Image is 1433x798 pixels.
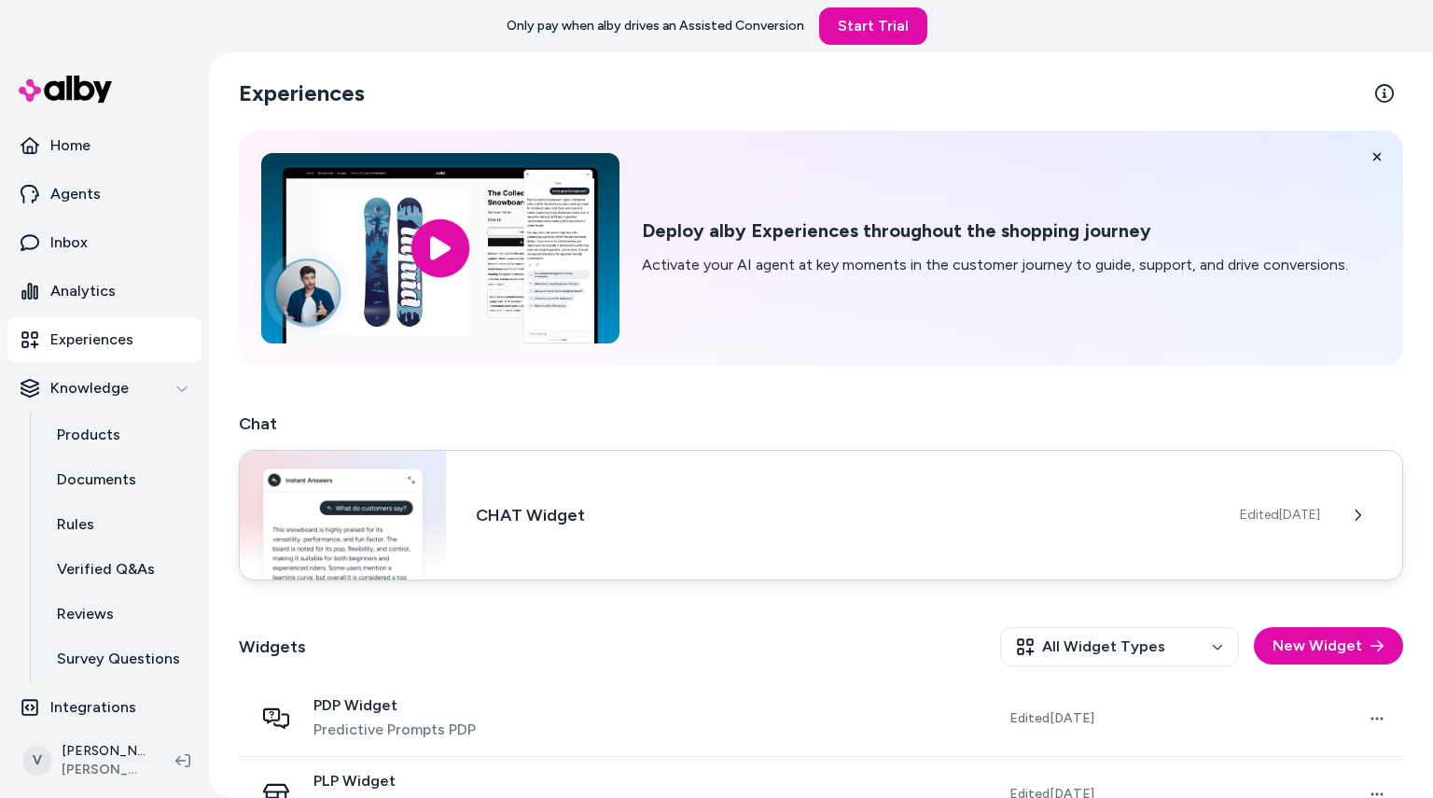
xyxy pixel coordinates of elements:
[50,134,90,157] p: Home
[38,502,202,547] a: Rules
[240,451,446,580] img: Chat widget
[38,637,202,681] a: Survey Questions
[313,696,476,715] span: PDP Widget
[50,329,133,351] p: Experiences
[50,231,88,254] p: Inbox
[239,452,1403,582] a: Chat widgetCHAT WidgetEdited[DATE]
[62,761,146,779] span: [PERSON_NAME] Bar
[7,317,202,362] a: Experiences
[57,513,94,536] p: Rules
[819,7,927,45] a: Start Trial
[239,411,1403,437] h2: Chat
[62,742,146,761] p: [PERSON_NAME] Bar Shopify
[313,772,473,791] span: PLP Widget
[7,220,202,265] a: Inbox
[57,603,114,625] p: Reviews
[50,377,129,399] p: Knowledge
[57,648,180,670] p: Survey Questions
[1254,627,1403,665] button: New Widget
[19,76,112,103] img: alby Logo
[642,254,1348,276] p: Activate your AI agent at key moments in the customer journey to guide, support, and drive conver...
[38,457,202,502] a: Documents
[57,424,120,446] p: Products
[476,502,1210,528] h3: CHAT Widget
[7,269,202,314] a: Analytics
[11,731,160,791] button: V[PERSON_NAME] Bar Shopify[PERSON_NAME] Bar
[313,719,476,741] span: Predictive Prompts PDP
[22,746,52,776] span: V
[642,219,1348,243] h2: Deploy alby Experiences throughout the shopping journey
[7,123,202,168] a: Home
[1240,506,1320,525] span: Edited [DATE]
[38,592,202,637] a: Reviews
[1009,709,1094,728] span: Edited [DATE]
[7,366,202,411] button: Knowledge
[38,413,202,457] a: Products
[57,469,136,491] p: Documents
[7,685,202,730] a: Integrations
[57,558,155,581] p: Verified Q&As
[50,280,116,302] p: Analytics
[507,17,804,35] p: Only pay when alby drives an Assisted Conversion
[1000,627,1239,666] button: All Widget Types
[7,172,202,217] a: Agents
[38,547,202,592] a: Verified Q&As
[239,78,365,108] h2: Experiences
[50,183,101,205] p: Agents
[239,634,306,660] h2: Widgets
[50,696,136,719] p: Integrations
